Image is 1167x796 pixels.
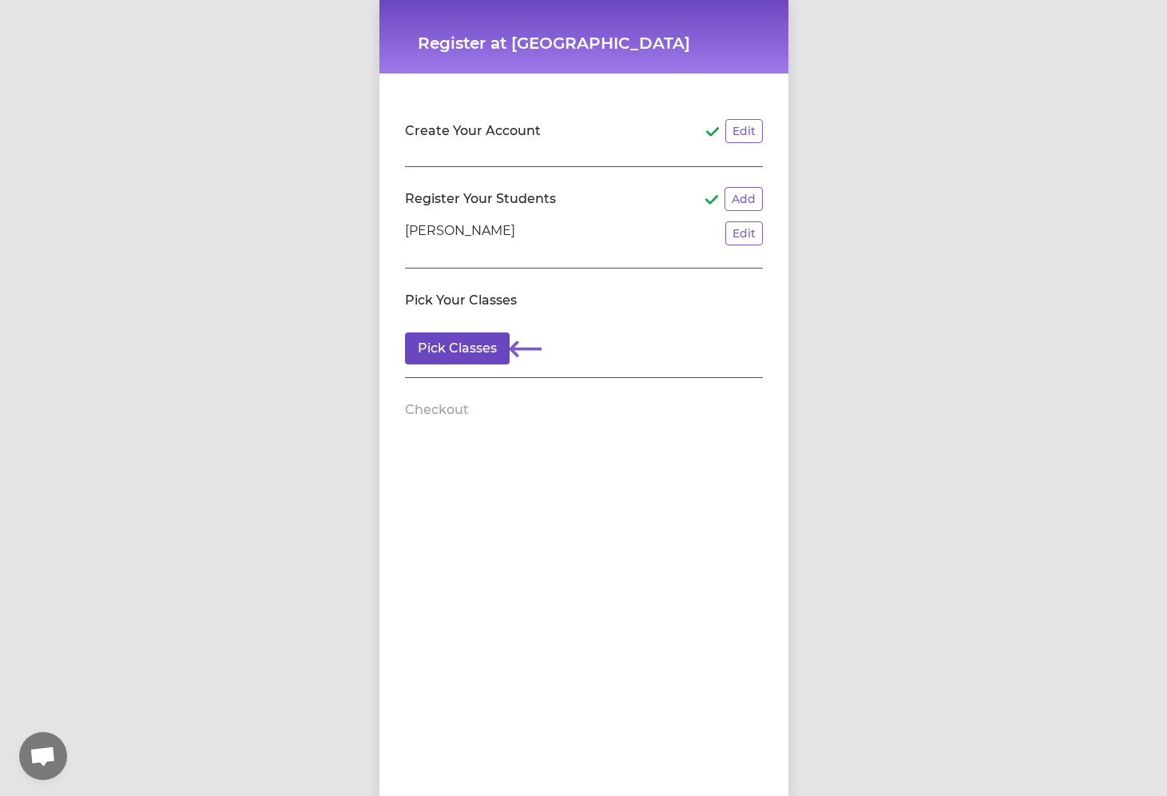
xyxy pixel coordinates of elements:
button: Edit [725,221,763,245]
h2: Checkout [405,400,469,420]
h2: Register Your Students [405,189,556,209]
button: Edit [725,119,763,143]
button: Add [724,187,763,211]
h2: Create Your Account [405,121,541,141]
p: [PERSON_NAME] [405,221,515,245]
div: Open chat [19,732,67,780]
button: Pick Classes [405,332,510,364]
h1: Register at [GEOGRAPHIC_DATA] [418,32,750,54]
h2: Pick Your Classes [405,291,517,310]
